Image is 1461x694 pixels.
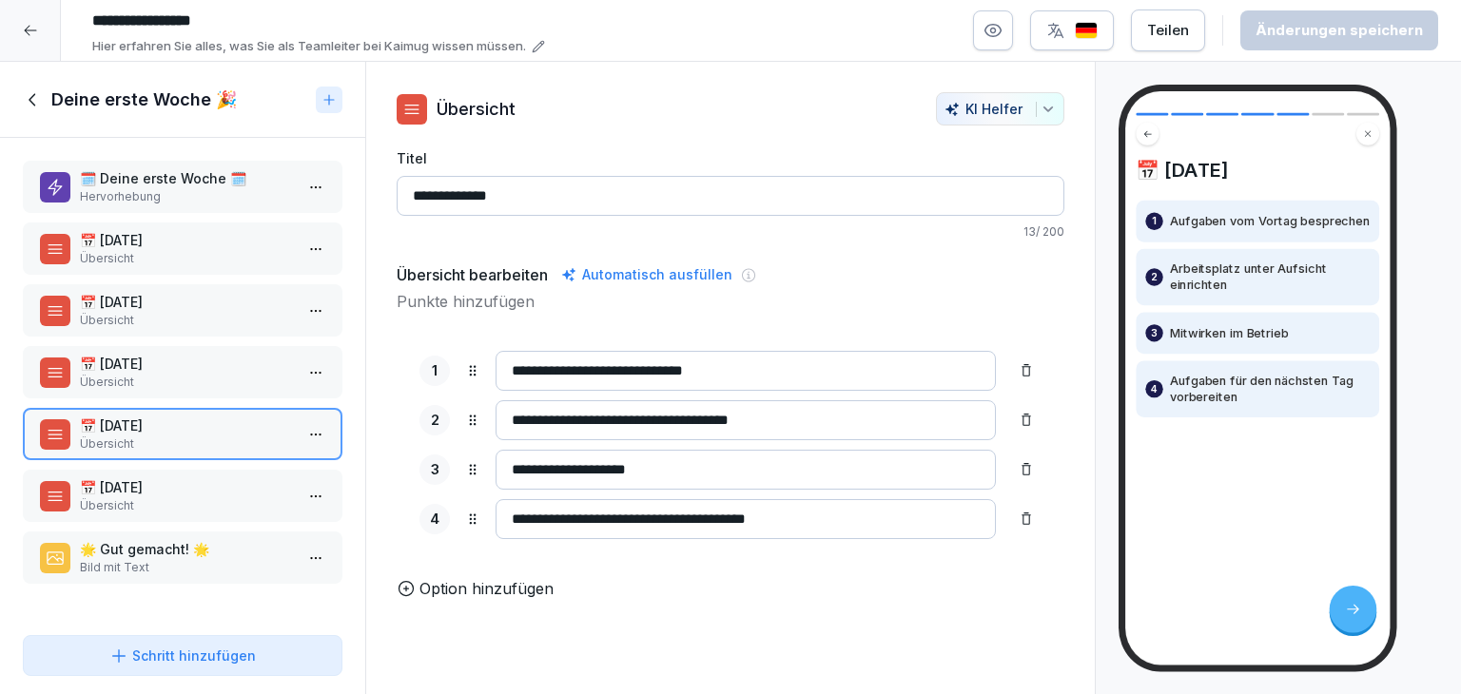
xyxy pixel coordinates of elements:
p: Option hinzufügen [419,577,554,600]
p: Aufgaben vom Vortag besprechen [1170,213,1370,229]
p: 📅 [DATE] [80,477,293,497]
button: Teilen [1131,10,1205,51]
p: 📅 [DATE] [80,415,293,435]
p: 1 [1152,213,1156,229]
div: 📅 [DATE]Übersicht [23,346,342,398]
p: 🗓️ Deine erste Woche 🗓️ [80,168,293,188]
p: Übersicht [80,312,293,329]
p: 🌟 Gut gemacht! 🌟 [80,539,293,559]
div: Schritt hinzufügen [109,646,256,665]
div: 📅 [DATE]Übersicht [23,408,342,460]
h4: 📅 [DATE] [1136,159,1379,182]
div: 📅 [DATE]Übersicht [23,284,342,337]
div: 📅 [DATE]Übersicht [23,222,342,275]
p: Übersicht [80,497,293,514]
div: 📅 [DATE]Übersicht [23,470,342,522]
button: Änderungen speichern [1240,10,1438,50]
div: KI Helfer [945,101,1056,117]
h5: Übersicht bearbeiten [397,263,548,286]
label: Titel [397,148,1064,168]
p: 📅 [DATE] [80,230,293,250]
p: 4 [430,509,439,530]
p: 2 [431,410,439,432]
h1: Deine erste Woche 🎉 [51,88,237,111]
p: 1 [432,360,438,382]
p: Aufgaben für den nächsten Tag vorbereiten [1170,373,1370,405]
p: Übersicht [80,374,293,391]
button: KI Helfer [936,92,1064,125]
p: Hier erfahren Sie alles, was Sie als Teamleiter bei Kaimug wissen müssen. [92,37,526,56]
p: 📅 [DATE] [80,292,293,312]
p: 3 [431,459,439,481]
p: Arbeitsplatz unter Aufsicht einrichten [1170,261,1370,294]
button: Schritt hinzufügen [23,635,342,676]
p: Übersicht [80,435,293,453]
p: Bild mit Text [80,559,293,576]
div: Automatisch ausfüllen [557,263,736,286]
p: 13 / 200 [397,223,1064,241]
p: Mitwirken im Betrieb [1170,325,1289,341]
p: Übersicht [437,96,516,122]
p: Hervorhebung [80,188,293,205]
p: 3 [1151,325,1157,341]
div: 🌟 Gut gemacht! 🌟Bild mit Text [23,531,342,584]
p: 2 [1151,269,1157,285]
p: Punkte hinzufügen [397,290,1064,313]
p: Übersicht [80,250,293,267]
p: 📅 [DATE] [80,354,293,374]
div: 🗓️ Deine erste Woche 🗓️Hervorhebung [23,161,342,213]
p: 4 [1151,381,1158,397]
div: Teilen [1147,20,1189,41]
div: Änderungen speichern [1256,20,1423,41]
img: de.svg [1075,22,1098,40]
